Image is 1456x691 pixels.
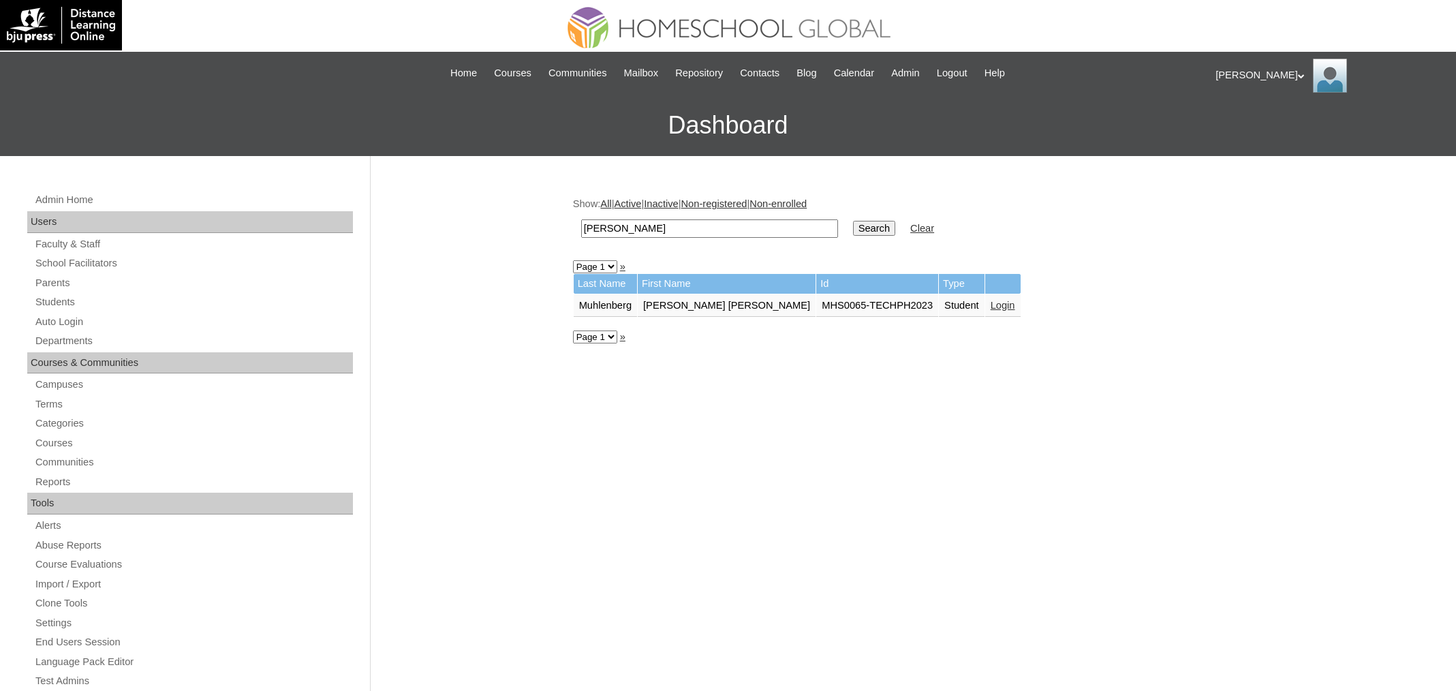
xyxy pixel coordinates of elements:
[749,198,807,209] a: Non-enrolled
[816,294,938,318] td: MHS0065-TECHPH2023
[34,615,353,632] a: Settings
[978,65,1012,81] a: Help
[34,576,353,593] a: Import / Export
[34,275,353,292] a: Parents
[34,654,353,671] a: Language Pack Editor
[450,65,477,81] span: Home
[34,415,353,432] a: Categories
[34,333,353,350] a: Departments
[668,65,730,81] a: Repository
[853,221,895,236] input: Search
[7,7,115,44] img: logo-white.png
[617,65,666,81] a: Mailbox
[638,274,816,294] td: First Name
[34,435,353,452] a: Courses
[573,197,1248,245] div: Show: | | | |
[620,331,625,342] a: »
[910,223,934,234] a: Clear
[7,95,1449,156] h3: Dashboard
[34,474,353,491] a: Reports
[930,65,974,81] a: Logout
[34,673,353,690] a: Test Admins
[548,65,607,81] span: Communities
[681,198,747,209] a: Non-registered
[624,65,659,81] span: Mailbox
[34,556,353,573] a: Course Evaluations
[34,294,353,311] a: Students
[34,517,353,534] a: Alerts
[487,65,538,81] a: Courses
[600,198,611,209] a: All
[834,65,874,81] span: Calendar
[1313,59,1347,93] img: Ariane Ebuen
[34,376,353,393] a: Campuses
[34,313,353,331] a: Auto Login
[34,537,353,554] a: Abuse Reports
[1215,59,1442,93] div: [PERSON_NAME]
[796,65,816,81] span: Blog
[827,65,881,81] a: Calendar
[939,294,985,318] td: Student
[34,191,353,209] a: Admin Home
[939,274,985,294] td: Type
[34,595,353,612] a: Clone Tools
[27,352,353,374] div: Courses & Communities
[27,493,353,515] div: Tools
[675,65,723,81] span: Repository
[34,396,353,413] a: Terms
[444,65,484,81] a: Home
[733,65,786,81] a: Contacts
[34,454,353,471] a: Communities
[614,198,641,209] a: Active
[790,65,823,81] a: Blog
[34,634,353,651] a: End Users Session
[34,236,353,253] a: Faculty & Staff
[581,219,838,238] input: Search
[542,65,614,81] a: Communities
[638,294,816,318] td: [PERSON_NAME] [PERSON_NAME]
[574,294,637,318] td: Muhlenberg
[816,274,938,294] td: Id
[891,65,920,81] span: Admin
[574,274,637,294] td: Last Name
[985,65,1005,81] span: Help
[27,211,353,233] div: Users
[34,255,353,272] a: School Facilitators
[740,65,779,81] span: Contacts
[884,65,927,81] a: Admin
[991,300,1015,311] a: Login
[937,65,967,81] span: Logout
[620,261,625,272] a: »
[644,198,679,209] a: Inactive
[494,65,531,81] span: Courses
